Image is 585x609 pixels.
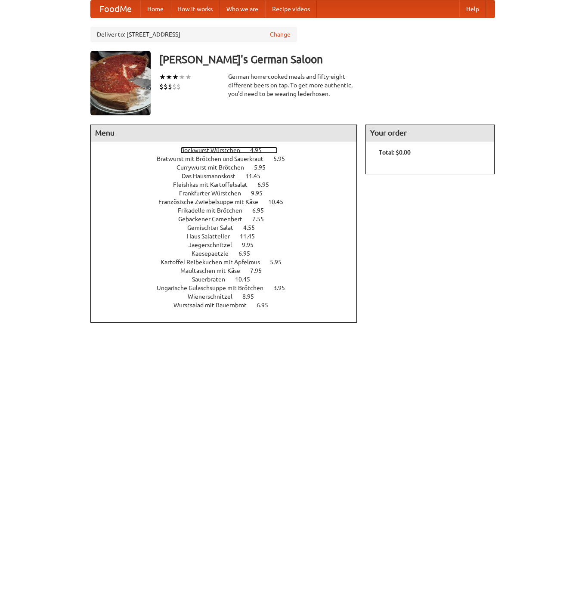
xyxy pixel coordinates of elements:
a: Recipe videos [265,0,317,18]
span: Fleishkas mit Kartoffelsalat [173,181,256,188]
a: Wurstsalad mit Bauernbrot 6.95 [173,302,284,309]
span: 6.95 [257,181,278,188]
a: Das Hausmannskost 11.45 [182,173,276,179]
li: ★ [159,72,166,82]
span: 10.45 [268,198,292,205]
li: ★ [179,72,185,82]
span: 4.55 [243,224,263,231]
span: Französische Zwiebelsuppe mit Käse [158,198,267,205]
span: 9.95 [251,190,271,197]
span: Ungarische Gulaschsuppe mit Brötchen [157,284,272,291]
span: Bockwurst Würstchen [180,147,249,154]
b: Total: $0.00 [379,149,411,156]
div: Deliver to: [STREET_ADDRESS] [90,27,297,42]
a: Frankfurter Würstchen 9.95 [179,190,279,197]
span: 8.95 [242,293,263,300]
a: FoodMe [91,0,140,18]
li: ★ [166,72,172,82]
li: $ [159,82,164,91]
a: Sauerbraten 10.45 [192,276,266,283]
span: Jaegerschnitzel [189,241,241,248]
span: 5.95 [270,259,290,266]
span: Currywurst mit Brötchen [176,164,253,171]
a: Help [459,0,486,18]
a: Wienerschnitzel 8.95 [188,293,270,300]
span: 3.95 [273,284,294,291]
span: Frankfurter Würstchen [179,190,250,197]
a: Currywurst mit Brötchen 5.95 [176,164,282,171]
span: Kartoffel Reibekuchen mit Apfelmus [161,259,269,266]
h3: [PERSON_NAME]'s German Saloon [159,51,495,68]
a: Home [140,0,170,18]
span: 6.95 [252,207,272,214]
li: ★ [185,72,192,82]
span: 6.95 [257,302,277,309]
a: Change [270,30,291,39]
a: Kaesepaetzle 6.95 [192,250,266,257]
span: 7.95 [250,267,270,274]
a: Gemischter Salat 4.55 [187,224,271,231]
span: 10.45 [235,276,259,283]
span: Kaesepaetzle [192,250,237,257]
li: $ [164,82,168,91]
a: Jaegerschnitzel 9.95 [189,241,269,248]
a: Frikadelle mit Brötchen 6.95 [178,207,280,214]
h4: Your order [366,124,494,142]
span: Frikadelle mit Brötchen [178,207,251,214]
span: 4.95 [250,147,270,154]
a: Gebackener Camenbert 7.55 [178,216,280,223]
span: Gebackener Camenbert [178,216,251,223]
span: Bratwurst mit Brötchen und Sauerkraut [157,155,272,162]
h4: Menu [91,124,357,142]
span: Gemischter Salat [187,224,242,231]
a: Ungarische Gulaschsuppe mit Brötchen 3.95 [157,284,301,291]
span: Maultaschen mit Käse [180,267,249,274]
a: How it works [170,0,220,18]
span: 5.95 [254,164,274,171]
a: Französische Zwiebelsuppe mit Käse 10.45 [158,198,299,205]
a: Bratwurst mit Brötchen und Sauerkraut 5.95 [157,155,301,162]
span: 9.95 [242,241,262,248]
div: German home-cooked meals and fifty-eight different beers on tap. To get more authentic, you'd nee... [228,72,357,98]
a: Kartoffel Reibekuchen mit Apfelmus 5.95 [161,259,297,266]
li: $ [176,82,181,91]
a: Bockwurst Würstchen 4.95 [180,147,278,154]
span: Haus Salatteller [187,233,238,240]
span: Wurstsalad mit Bauernbrot [173,302,255,309]
span: Das Hausmannskost [182,173,244,179]
span: 5.95 [273,155,294,162]
li: ★ [172,72,179,82]
a: Maultaschen mit Käse 7.95 [180,267,278,274]
span: Sauerbraten [192,276,234,283]
img: angular.jpg [90,51,151,115]
a: Haus Salatteller 11.45 [187,233,271,240]
span: 6.95 [238,250,259,257]
a: Fleishkas mit Kartoffelsalat 6.95 [173,181,285,188]
span: 7.55 [252,216,272,223]
li: $ [172,82,176,91]
a: Who we are [220,0,265,18]
span: 11.45 [240,233,263,240]
li: $ [168,82,172,91]
span: Wienerschnitzel [188,293,241,300]
span: 11.45 [245,173,269,179]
